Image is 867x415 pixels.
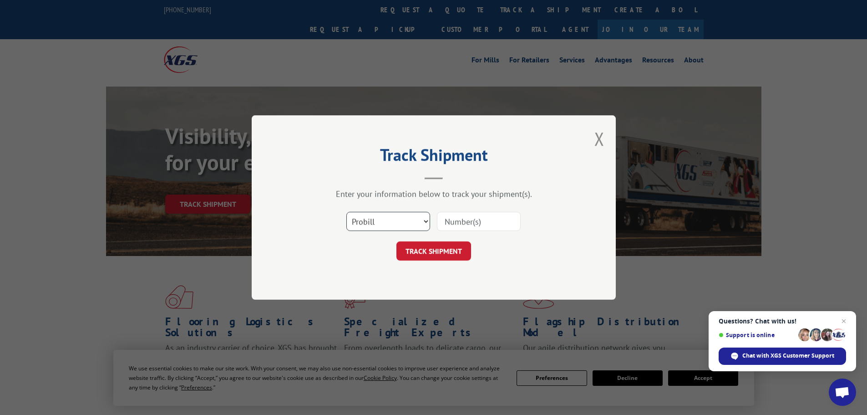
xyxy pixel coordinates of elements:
[594,127,604,151] button: Close modal
[437,212,521,231] input: Number(s)
[829,379,856,406] div: Open chat
[742,352,834,360] span: Chat with XGS Customer Support
[838,316,849,327] span: Close chat
[297,149,570,166] h2: Track Shipment
[719,332,795,338] span: Support is online
[297,189,570,199] div: Enter your information below to track your shipment(s).
[719,348,846,365] div: Chat with XGS Customer Support
[396,241,471,261] button: TRACK SHIPMENT
[719,318,846,325] span: Questions? Chat with us!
